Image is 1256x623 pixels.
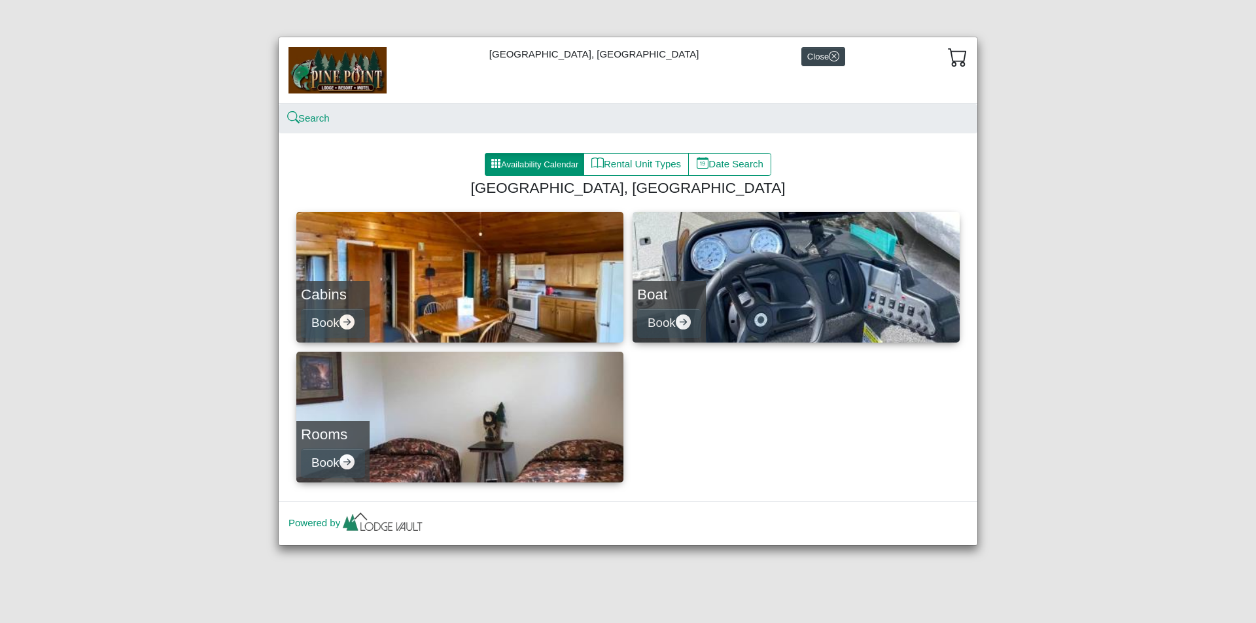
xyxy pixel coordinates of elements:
[301,426,365,443] h4: Rooms
[301,286,365,303] h4: Cabins
[637,286,701,303] h4: Boat
[676,314,691,329] svg: arrow right circle fill
[829,51,839,61] svg: x circle
[584,153,689,177] button: bookRental Unit Types
[288,517,425,528] a: Powered by
[801,47,845,66] button: Closex circle
[288,113,298,123] svg: search
[301,309,365,338] button: Bookarrow right circle fill
[637,309,701,338] button: Bookarrow right circle fill
[491,158,501,169] svg: grid3x3 gap fill
[301,448,365,478] button: Bookarrow right circle fill
[948,47,968,67] svg: cart
[302,179,954,197] h4: [GEOGRAPHIC_DATA], [GEOGRAPHIC_DATA]
[697,157,709,169] svg: calendar date
[688,153,771,177] button: calendar dateDate Search
[288,47,387,93] img: b144ff98-a7e1-49bd-98da-e9ae77355310.jpg
[288,112,330,124] a: searchSearch
[340,454,355,469] svg: arrow right circle fill
[340,314,355,329] svg: arrow right circle fill
[591,157,604,169] svg: book
[485,153,584,177] button: grid3x3 gap fillAvailability Calendar
[340,509,425,538] img: lv-small.ca335149.png
[279,37,977,103] div: [GEOGRAPHIC_DATA], [GEOGRAPHIC_DATA]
